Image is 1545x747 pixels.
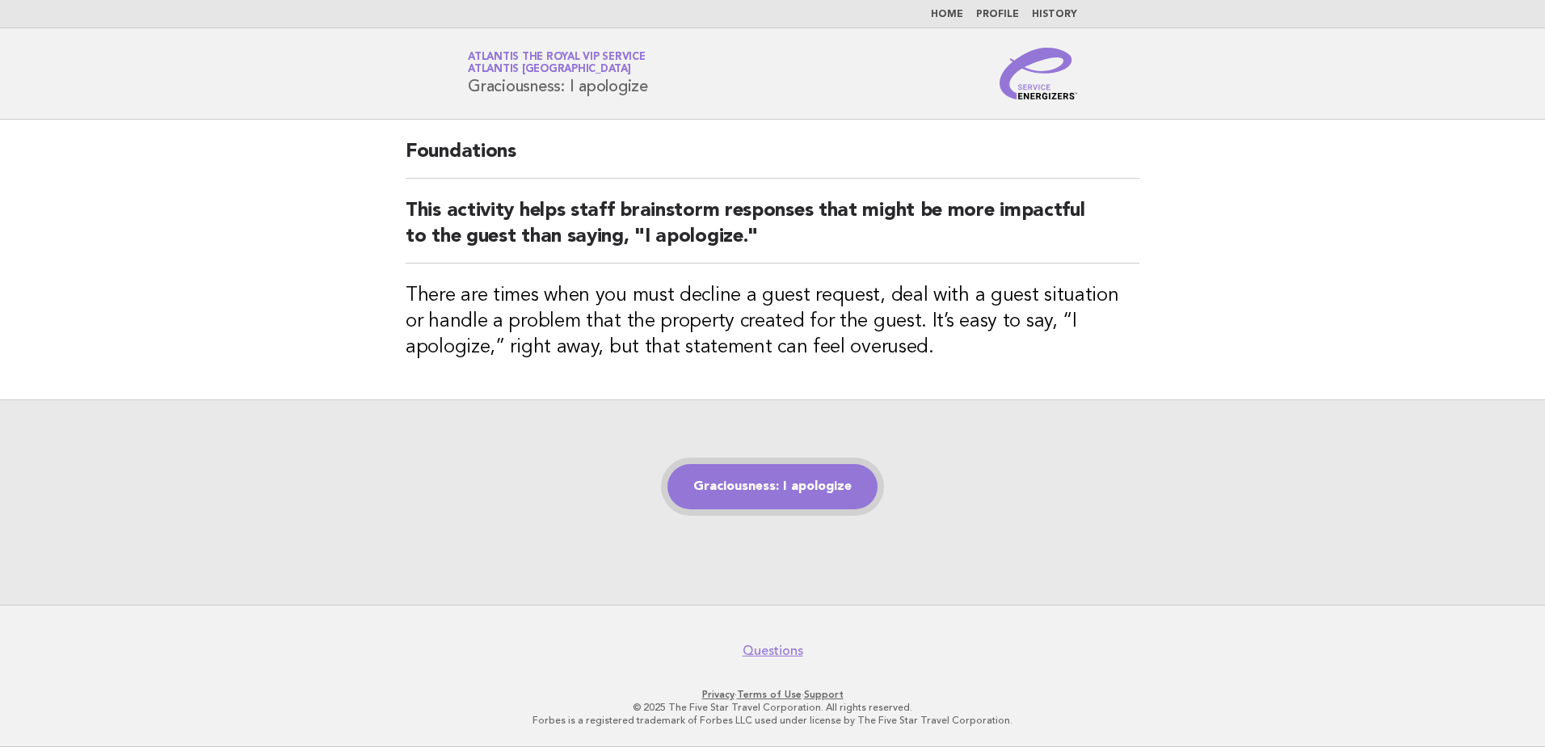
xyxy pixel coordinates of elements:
[406,198,1139,264] h2: This activity helps staff brainstorm responses that might be more impactful to the guest than say...
[468,53,648,95] h1: Graciousness: I apologize
[702,689,735,700] a: Privacy
[278,688,1267,701] p: · ·
[468,65,631,75] span: Atlantis [GEOGRAPHIC_DATA]
[667,464,878,509] a: Graciousness: I apologize
[278,701,1267,714] p: © 2025 The Five Star Travel Corporation. All rights reserved.
[931,10,963,19] a: Home
[278,714,1267,727] p: Forbes is a registered trademark of Forbes LLC used under license by The Five Star Travel Corpora...
[743,643,803,659] a: Questions
[406,139,1139,179] h2: Foundations
[1000,48,1077,99] img: Service Energizers
[1032,10,1077,19] a: History
[406,283,1139,361] h3: There are times when you must decline a guest request, deal with a guest situation or handle a pr...
[976,10,1019,19] a: Profile
[804,689,844,700] a: Support
[737,689,802,700] a: Terms of Use
[468,52,646,74] a: Atlantis the Royal VIP ServiceAtlantis [GEOGRAPHIC_DATA]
